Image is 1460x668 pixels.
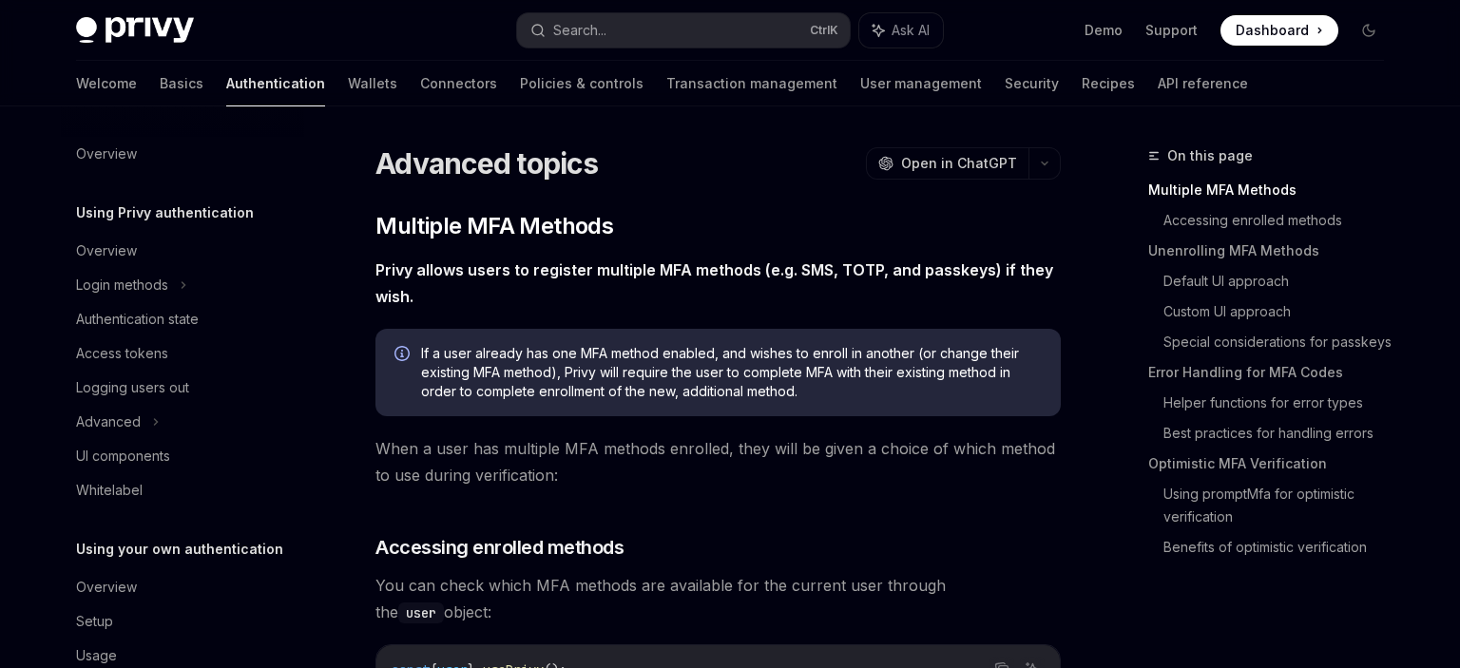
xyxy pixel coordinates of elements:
[1163,266,1399,296] a: Default UI approach
[866,147,1028,180] button: Open in ChatGPT
[420,61,497,106] a: Connectors
[76,201,254,224] h5: Using Privy authentication
[1163,532,1399,563] a: Benefits of optimistic verification
[1145,21,1198,40] a: Support
[1082,61,1135,106] a: Recipes
[1148,236,1399,266] a: Unenrolling MFA Methods
[375,146,598,181] h1: Advanced topics
[421,344,1042,401] span: If a user already has one MFA method enabled, and wishes to enroll in another (or change their ex...
[61,473,304,507] a: Whitelabel
[61,336,304,371] a: Access tokens
[76,143,137,165] div: Overview
[375,572,1061,625] span: You can check which MFA methods are available for the current user through the object:
[61,137,304,171] a: Overview
[1354,15,1384,46] button: Toggle dark mode
[61,439,304,473] a: UI components
[1167,144,1253,167] span: On this page
[394,346,413,365] svg: Info
[76,274,168,296] div: Login methods
[61,302,304,336] a: Authentication state
[61,570,304,604] a: Overview
[1163,205,1399,236] a: Accessing enrolled methods
[1163,296,1399,327] a: Custom UI approach
[1148,449,1399,479] a: Optimistic MFA Verification
[76,576,137,599] div: Overview
[1148,175,1399,205] a: Multiple MFA Methods
[61,234,304,268] a: Overview
[859,13,943,48] button: Ask AI
[61,604,304,639] a: Setup
[76,61,137,106] a: Welcome
[160,61,203,106] a: Basics
[1163,388,1399,418] a: Helper functions for error types
[375,435,1061,488] span: When a user has multiple MFA methods enrolled, they will be given a choice of which method to use...
[76,610,113,633] div: Setup
[666,61,837,106] a: Transaction management
[520,61,644,106] a: Policies & controls
[901,154,1017,173] span: Open in ChatGPT
[76,445,170,468] div: UI components
[398,602,444,623] code: user
[61,371,304,405] a: Logging users out
[1236,21,1309,40] span: Dashboard
[76,410,141,433] div: Advanced
[375,211,613,241] span: Multiple MFA Methods
[348,61,397,106] a: Wallets
[810,23,838,38] span: Ctrl K
[892,21,930,40] span: Ask AI
[375,260,1053,306] strong: Privy allows users to register multiple MFA methods (e.g. SMS, TOTP, and passkeys) if they wish.
[76,376,189,399] div: Logging users out
[226,61,325,106] a: Authentication
[860,61,982,106] a: User management
[76,308,199,331] div: Authentication state
[76,342,168,365] div: Access tokens
[76,239,137,262] div: Overview
[76,479,143,502] div: Whitelabel
[553,19,606,42] div: Search...
[76,644,117,667] div: Usage
[76,17,194,44] img: dark logo
[76,538,283,561] h5: Using your own authentication
[1163,479,1399,532] a: Using promptMfa for optimistic verification
[375,534,624,561] span: Accessing enrolled methods
[1158,61,1248,106] a: API reference
[1148,357,1399,388] a: Error Handling for MFA Codes
[517,13,850,48] button: Search...CtrlK
[1163,418,1399,449] a: Best practices for handling errors
[1163,327,1399,357] a: Special considerations for passkeys
[1220,15,1338,46] a: Dashboard
[1005,61,1059,106] a: Security
[1085,21,1123,40] a: Demo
